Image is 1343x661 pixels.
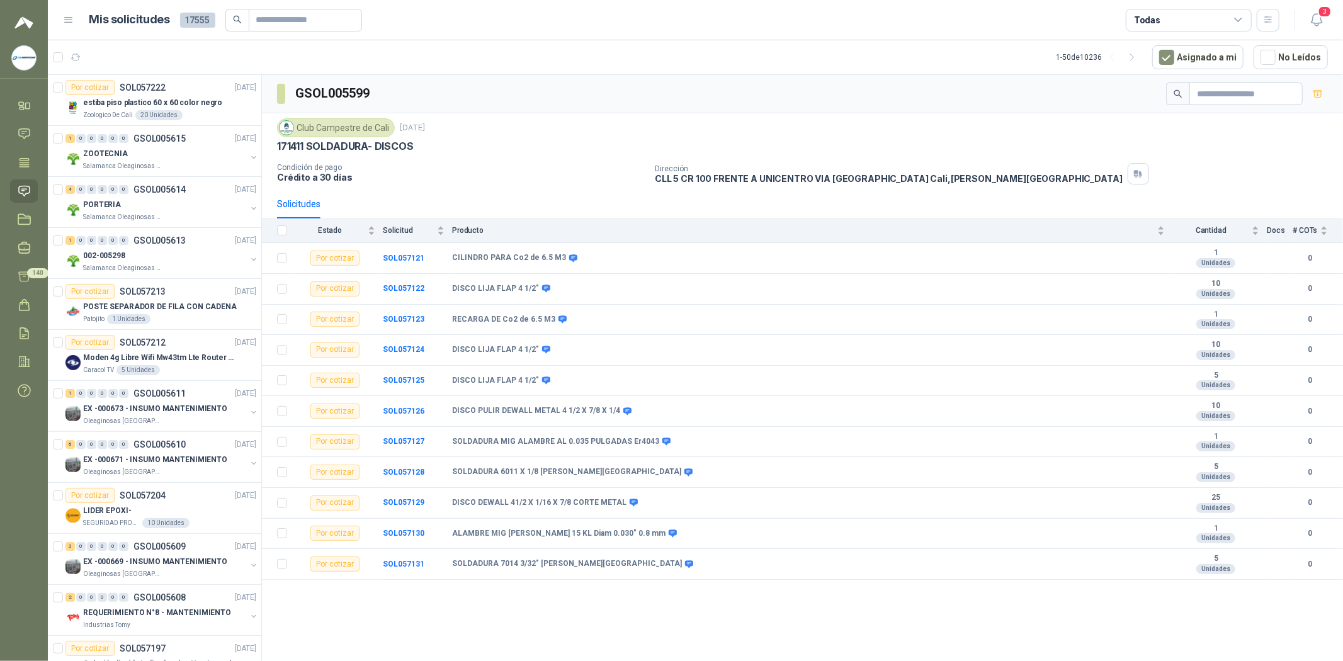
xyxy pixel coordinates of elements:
[1293,226,1318,235] span: # COTs
[76,134,86,143] div: 0
[83,352,240,364] p: Moden 4g Libre Wifi Mw43tm Lte Router Móvil Internet 5ghz ALCATEL DESBLOQUEADO
[1172,432,1259,442] b: 1
[655,173,1123,184] p: CLL 5 CR 100 FRENTE A UNICENTRO VIA [GEOGRAPHIC_DATA] Cali , [PERSON_NAME][GEOGRAPHIC_DATA]
[133,236,186,245] p: GSOL005613
[120,338,166,347] p: SOL057212
[383,529,424,538] a: SOL057130
[383,498,424,507] b: SOL057129
[65,284,115,299] div: Por cotizar
[1172,493,1259,503] b: 25
[83,301,237,313] p: POSTE SEPARADOR DE FILA CON CADENA
[87,593,96,602] div: 0
[65,253,81,268] img: Company Logo
[12,46,36,70] img: Company Logo
[87,236,96,245] div: 0
[108,185,118,194] div: 0
[452,406,620,416] b: DISCO PULIR DEWALL METAL 4 1/2 X 7/8 X 1/4
[108,389,118,398] div: 0
[1293,283,1328,295] b: 0
[87,542,96,551] div: 0
[383,345,424,354] a: SOL057124
[383,437,424,446] a: SOL057127
[1293,218,1343,243] th: # COTs
[1172,554,1259,564] b: 5
[383,315,424,324] a: SOL057123
[1172,401,1259,411] b: 10
[1172,524,1259,534] b: 1
[233,15,242,24] span: search
[83,263,162,273] p: Salamanca Oleaginosas SAS
[107,314,150,324] div: 1 Unidades
[383,226,434,235] span: Solicitud
[120,491,166,500] p: SOL057204
[76,542,86,551] div: 0
[383,254,424,263] b: SOL057121
[83,148,128,160] p: ZOOTECNIA
[83,505,132,517] p: LIDER EPOXI-
[98,236,107,245] div: 0
[120,83,166,92] p: SOL057222
[98,389,107,398] div: 0
[65,131,259,171] a: 1 0 0 0 0 0 GSOL005615[DATE] Company LogoZOOTECNIASalamanca Oleaginosas SAS
[83,110,133,120] p: Zoologico De Cali
[76,185,86,194] div: 0
[452,315,555,325] b: RECARGA DE Co2 de 6.5 M3
[108,236,118,245] div: 0
[83,199,121,211] p: PORTERIA
[108,593,118,602] div: 0
[83,569,162,579] p: Oleaginosas [GEOGRAPHIC_DATA][PERSON_NAME]
[87,185,96,194] div: 0
[180,13,215,28] span: 17555
[119,185,128,194] div: 0
[65,559,81,574] img: Company Logo
[1196,441,1235,451] div: Unidades
[1172,462,1259,472] b: 5
[87,134,96,143] div: 0
[452,376,539,386] b: DISCO LIJA FLAP 4 1/2"
[310,312,360,327] div: Por cotizar
[10,265,38,288] a: 140
[98,593,107,602] div: 0
[133,185,186,194] p: GSOL005614
[83,97,222,109] p: estiba piso plastico 60 x 60 color negro
[452,218,1172,243] th: Producto
[108,134,118,143] div: 0
[235,235,256,247] p: [DATE]
[83,161,162,171] p: Salamanca Oleaginosas SAS
[235,82,256,94] p: [DATE]
[1196,472,1235,482] div: Unidades
[1293,466,1328,478] b: 0
[1196,411,1235,421] div: Unidades
[1172,371,1259,381] b: 5
[76,236,86,245] div: 0
[383,560,424,568] a: SOL057131
[310,373,360,388] div: Por cotizar
[383,284,424,293] b: SOL057122
[65,440,75,449] div: 6
[87,440,96,449] div: 0
[133,134,186,143] p: GSOL005615
[1318,6,1332,18] span: 3
[310,556,360,572] div: Por cotizar
[119,236,128,245] div: 0
[452,253,566,263] b: CILINDRO PARA Co2 de 6.5 M3
[235,184,256,196] p: [DATE]
[133,389,186,398] p: GSOL005611
[1293,252,1328,264] b: 0
[383,376,424,385] a: SOL057125
[65,355,81,370] img: Company Logo
[133,593,186,602] p: GSOL005608
[383,218,452,243] th: Solicitud
[135,110,183,120] div: 20 Unidades
[383,407,424,415] a: SOL057126
[119,389,128,398] div: 0
[452,559,682,569] b: SOLDADURA 7014 3/32" [PERSON_NAME][GEOGRAPHIC_DATA]
[277,140,414,153] p: 171411 SOLDADURA- DISCOS
[452,345,539,355] b: DISCO LIJA FLAP 4 1/2"
[235,439,256,451] p: [DATE]
[1305,9,1328,31] button: 3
